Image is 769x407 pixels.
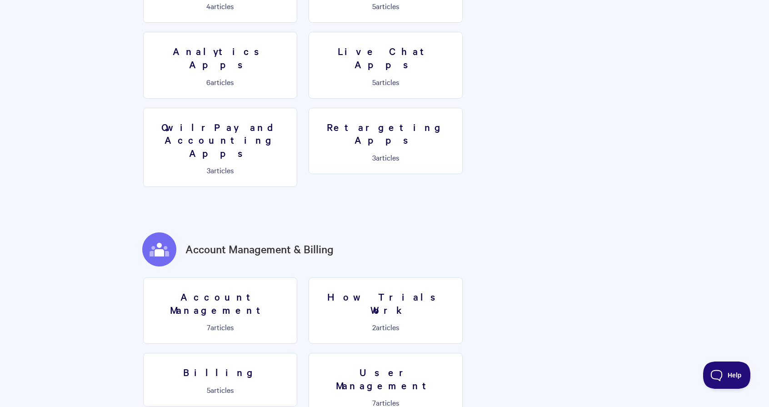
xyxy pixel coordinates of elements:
p: articles [315,323,457,331]
p: articles [149,78,291,86]
p: articles [149,2,291,10]
p: articles [315,2,457,10]
span: 5 [372,77,376,87]
span: 3 [207,165,210,175]
a: Retargeting Apps 3articles [309,108,463,174]
span: 4 [206,1,210,11]
h3: Account Management [149,290,291,316]
h3: Billing [149,366,291,379]
span: 5 [372,1,376,11]
span: 6 [206,77,210,87]
p: articles [149,323,291,331]
p: articles [149,166,291,174]
a: Analytics Apps 6articles [143,32,297,98]
span: 5 [207,385,210,395]
h3: Live Chat Apps [315,45,457,70]
h3: QwilrPay and Accounting Apps [149,121,291,160]
a: How Trials Work 2articles [309,277,463,344]
h3: Analytics Apps [149,45,291,70]
h3: How Trials Work [315,290,457,316]
span: 3 [372,152,376,162]
iframe: Toggle Customer Support [703,362,751,389]
a: QwilrPay and Accounting Apps 3articles [143,108,297,187]
p: articles [315,153,457,161]
span: 2 [372,322,376,332]
a: Account Management & Billing [185,241,334,257]
a: Billing 5articles [143,353,297,407]
span: 7 [207,322,210,332]
h3: Retargeting Apps [315,121,457,146]
a: Live Chat Apps 5articles [309,32,463,98]
h3: User Management [315,366,457,392]
p: articles [149,386,291,394]
p: articles [315,78,457,86]
a: Account Management 7articles [143,277,297,344]
p: articles [315,398,457,407]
